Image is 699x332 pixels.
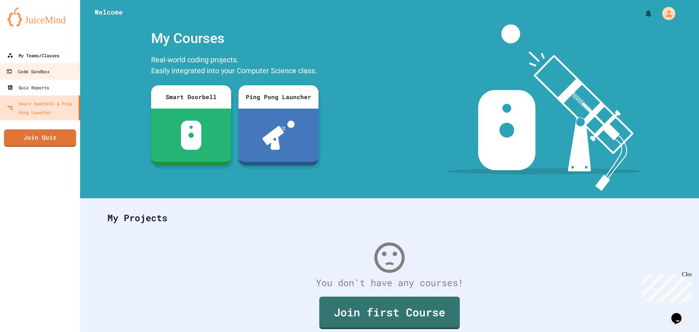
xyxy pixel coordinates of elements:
[100,204,679,232] div: My Projects
[631,7,655,20] div: My Notifications
[7,7,73,26] img: logo-orange.svg
[4,129,76,147] a: Join Quiz
[147,52,322,80] div: Real-world coding projects. Easily integrated into your Computer Science class.
[151,85,231,109] div: Smart Doorbell
[3,3,50,46] div: Chat with us now!Close
[7,83,49,92] div: Quiz Reports
[7,99,76,117] div: Smart Doorbell & Ping Pong Launcher
[6,67,49,76] div: Code Sandbox
[7,51,59,60] div: My Teams/Classes
[100,276,679,290] div: You don't have any courses!
[319,297,460,329] a: Join first Course
[147,24,322,52] div: My Courses
[262,121,295,150] img: ppl-with-ball.png
[181,121,202,150] img: sdb-white.svg
[639,271,692,302] iframe: chat widget
[238,85,319,109] div: Ping Pong Launcher
[447,24,642,191] img: banner-image-my-projects.png
[668,303,692,325] iframe: chat widget
[655,5,677,22] div: My Account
